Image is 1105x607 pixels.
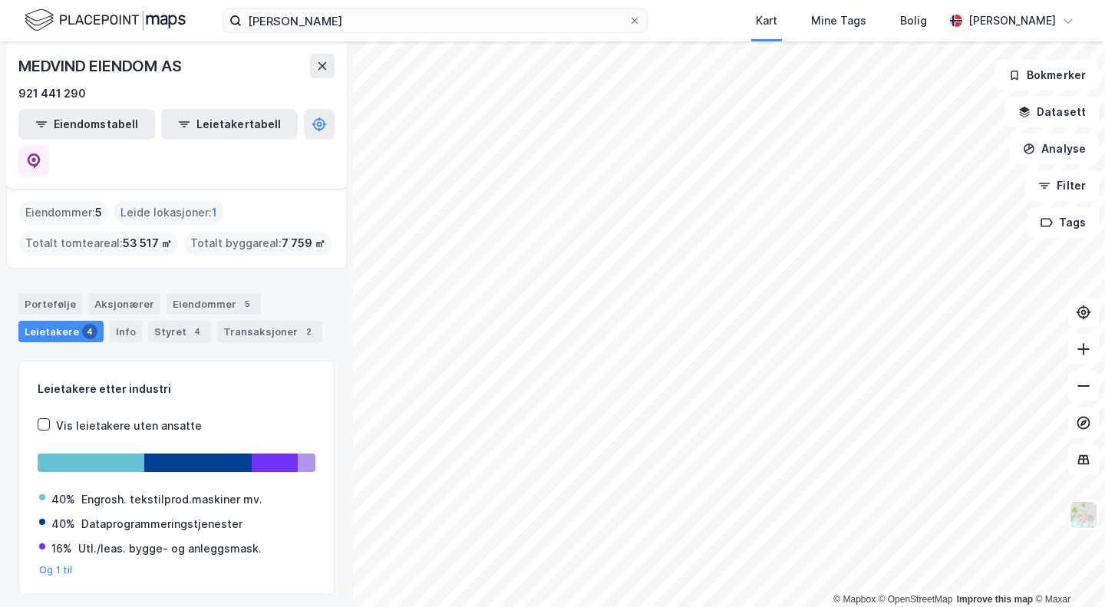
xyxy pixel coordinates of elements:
div: 921 441 290 [18,84,86,103]
button: Eiendomstabell [18,109,155,140]
div: Totalt tomteareal : [19,231,178,256]
div: Dataprogrammeringstjenester [81,515,242,533]
span: 1 [212,203,217,222]
div: Leietakere [18,321,104,342]
button: Leietakertabell [161,109,298,140]
button: Analyse [1010,134,1099,164]
div: 5 [239,296,255,312]
iframe: Chat Widget [1028,533,1105,607]
button: Bokmerker [995,60,1099,91]
div: Kontrollprogram for chat [1028,533,1105,607]
div: Bolig [900,12,927,30]
div: Aksjonærer [88,293,160,315]
span: 53 517 ㎡ [123,234,172,252]
button: Datasett [1005,97,1099,127]
div: Mine Tags [811,12,866,30]
span: 7 759 ㎡ [282,234,325,252]
input: Søk på adresse, matrikkel, gårdeiere, leietakere eller personer [242,9,628,32]
div: 4 [190,324,205,339]
div: Eiendommer [167,293,261,315]
div: 16% [51,539,72,558]
div: Leietakere etter industri [38,380,315,398]
div: Utl./leas. bygge- og anleggsmask. [78,539,262,558]
div: 40% [51,515,75,533]
img: Z [1069,500,1098,529]
div: 4 [82,324,97,339]
a: Improve this map [957,594,1033,605]
div: Leide lokasjoner : [114,200,223,225]
button: Og 1 til [39,564,73,576]
div: 2 [301,324,316,339]
img: logo.f888ab2527a4732fd821a326f86c7f29.svg [25,7,186,34]
div: Kart [756,12,777,30]
a: OpenStreetMap [879,594,953,605]
div: Transaksjoner [217,321,322,342]
div: MEDVIND EIENDOM AS [18,54,184,78]
button: Filter [1025,170,1099,201]
div: Portefølje [18,293,82,315]
button: Tags [1027,207,1099,238]
div: Engrosh. tekstilprod.maskiner mv. [81,490,262,509]
div: Info [110,321,142,342]
div: [PERSON_NAME] [968,12,1056,30]
div: 40% [51,490,75,509]
div: Eiendommer : [19,200,108,225]
div: Vis leietakere uten ansatte [56,417,202,435]
span: 5 [95,203,102,222]
div: Totalt byggareal : [184,231,331,256]
a: Mapbox [833,594,876,605]
div: Styret [148,321,211,342]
